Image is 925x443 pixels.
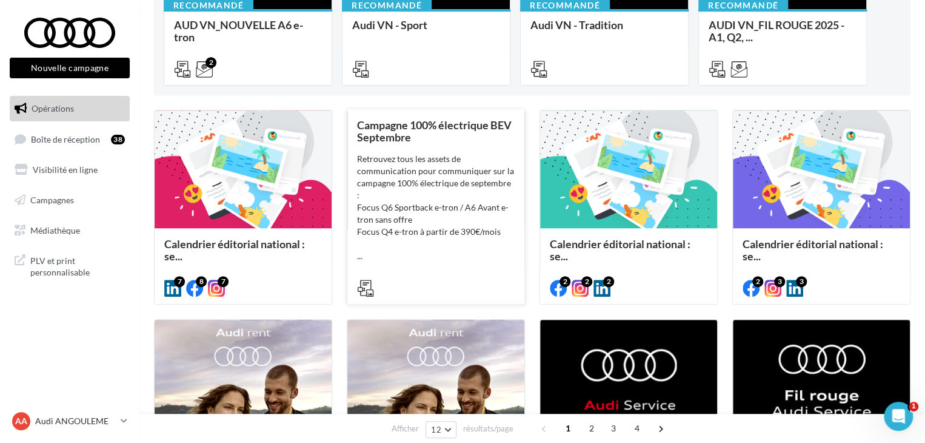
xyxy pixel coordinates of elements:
[463,423,513,435] span: résultats/page
[709,18,844,44] span: AUDI VN_FIL ROUGE 2025 - A1, Q2, ...
[743,237,883,263] span: Calendrier éditorial national : se...
[627,419,647,438] span: 4
[357,118,512,144] span: Campagne 100% électrique BEV Septembre
[7,218,132,243] a: Médiathèque
[30,195,74,205] span: Campagnes
[32,103,74,113] span: Opérations
[392,423,419,435] span: Afficher
[174,18,303,44] span: AUD VN_NOUVELLE A6 e-tron
[164,237,305,263] span: Calendrier éditorial national : se...
[30,252,125,279] span: PLV et print personnalisable
[174,276,185,287] div: 7
[909,402,918,411] span: 1
[205,57,216,68] div: 2
[774,276,785,287] div: 3
[196,276,207,287] div: 8
[218,276,229,287] div: 7
[581,276,592,287] div: 2
[35,415,116,427] p: Audi ANGOULEME
[558,419,578,438] span: 1
[550,237,690,263] span: Calendrier éditorial national : se...
[31,134,100,144] span: Boîte de réception
[884,402,913,431] iframe: Intercom live chat
[582,419,601,438] span: 2
[426,421,456,438] button: 12
[10,410,130,433] a: AA Audi ANGOULEME
[7,157,132,183] a: Visibilité en ligne
[604,419,623,438] span: 3
[10,58,130,78] button: Nouvelle campagne
[559,276,570,287] div: 2
[530,18,623,32] span: Audi VN - Tradition
[357,153,515,262] div: Retrouvez tous les assets de communication pour communiquer sur la campagne 100% électrique de se...
[603,276,614,287] div: 2
[15,415,27,427] span: AA
[7,188,132,213] a: Campagnes
[7,96,132,121] a: Opérations
[352,18,427,32] span: Audi VN - Sport
[431,425,441,435] span: 12
[30,225,80,235] span: Médiathèque
[7,126,132,152] a: Boîte de réception38
[752,276,763,287] div: 2
[33,164,98,175] span: Visibilité en ligne
[7,248,132,283] a: PLV et print personnalisable
[796,276,807,287] div: 3
[111,135,125,144] div: 38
